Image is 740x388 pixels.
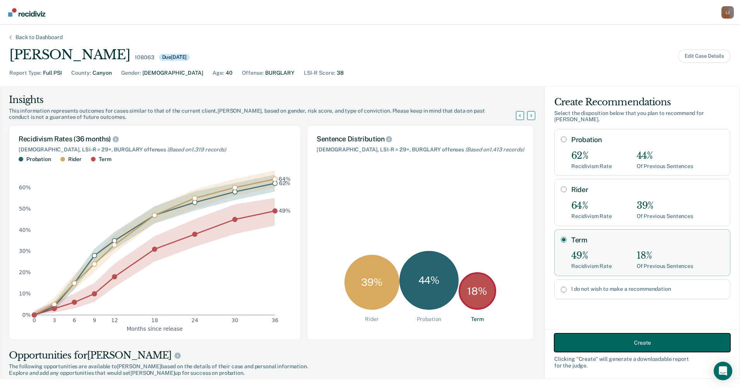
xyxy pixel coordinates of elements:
text: 10% [19,290,31,297]
text: 50% [19,205,31,211]
div: [PERSON_NAME] [9,47,130,63]
g: y-axis tick label [19,184,31,318]
g: dot [32,177,277,317]
div: Of Previous Sentences [637,213,693,220]
div: 39% [637,200,693,211]
div: Recidivism Rate [571,263,612,270]
div: 39 % [344,255,399,310]
g: x-axis label [127,325,183,331]
button: Edit Case Details [678,50,731,63]
div: Insights [9,94,525,106]
div: Sentence Distribution [317,135,524,143]
div: BURGLARY [265,69,295,77]
div: Opportunities for [PERSON_NAME] [9,349,536,362]
text: 49% [279,208,291,214]
text: 24 [191,317,198,323]
text: 64% [279,176,291,182]
div: Of Previous Sentences [637,263,693,270]
div: 62% [571,150,612,161]
div: Clicking " Create " will generate a downloadable report for the judge. [554,356,730,369]
div: 38 [337,69,344,77]
div: Probation [417,316,442,323]
text: 0% [22,312,31,318]
div: 44 % [399,251,459,310]
div: County : [71,69,91,77]
div: [DEMOGRAPHIC_DATA] [142,69,203,77]
div: 64% [571,200,612,211]
g: x-axis tick label [33,317,278,323]
div: Probation [26,156,51,163]
label: Probation [571,136,724,144]
div: 108063 [135,54,154,61]
g: area [34,170,275,315]
label: I do not wish to make a recommendation [571,286,724,292]
div: Select the disposition below that you plan to recommend for [PERSON_NAME] . [554,110,730,123]
text: 30 [231,317,238,323]
div: 18 % [459,272,496,310]
div: Rider [68,156,82,163]
div: 49% [571,250,612,261]
label: Rider [571,185,724,194]
span: (Based on 1,319 records ) [167,146,226,153]
div: 40 [226,69,233,77]
div: Recidivism Rates (36 months) [19,135,291,143]
div: 44% [637,150,693,161]
div: Report Type : [9,69,41,77]
text: 30% [19,248,31,254]
text: 40% [19,227,31,233]
div: Term [99,156,111,163]
g: text [279,176,291,214]
span: Explore and add any opportunities that would set [PERSON_NAME] up for success on probation. [9,370,536,376]
span: The following opportunities are available to [PERSON_NAME] based on the details of their case and... [9,363,536,370]
text: 12 [111,317,118,323]
div: Rider [365,316,379,323]
div: LSI-R Score : [304,69,335,77]
div: Offense : [242,69,264,77]
div: Recidivism Rate [571,213,612,220]
span: (Based on 1,413 records ) [465,146,524,153]
text: 62% [279,180,291,186]
img: Recidiviz [8,8,45,17]
text: Months since release [127,325,183,331]
div: Gender : [121,69,141,77]
div: Canyon [92,69,112,77]
div: Full PSI [43,69,62,77]
div: Create Recommendations [554,96,730,108]
div: This information represents outcomes for cases similar to that of the current client, [PERSON_NAM... [9,108,525,121]
button: Profile dropdown button [721,6,734,19]
div: [DEMOGRAPHIC_DATA], LSI-R = 29+, BURGLARY offenses [19,146,291,153]
div: Back to Dashboard [6,34,72,41]
div: Age : [212,69,224,77]
div: Open Intercom Messenger [714,362,732,380]
div: Of Previous Sentences [637,163,693,170]
label: Term [571,236,724,244]
text: 9 [93,317,96,323]
button: Create [554,333,730,352]
div: 18% [637,250,693,261]
text: 0 [33,317,36,323]
div: L J [721,6,734,19]
text: 60% [19,184,31,190]
text: 3 [53,317,56,323]
div: Recidivism Rate [571,163,612,170]
text: 6 [73,317,76,323]
text: 20% [19,269,31,275]
div: Term [471,316,483,323]
div: Due [DATE] [159,54,190,61]
text: 36 [272,317,279,323]
div: [DEMOGRAPHIC_DATA], LSI-R = 29+, BURGLARY offenses [317,146,524,153]
text: 18 [151,317,158,323]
